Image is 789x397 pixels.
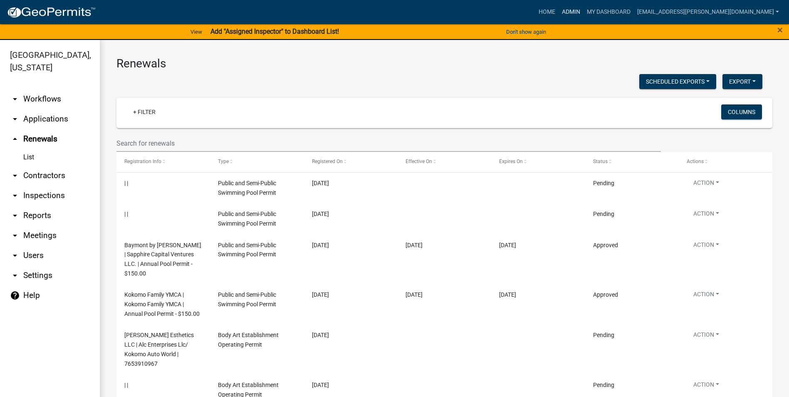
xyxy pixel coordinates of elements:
span: 4/30/2026 [499,242,516,248]
button: Close [777,25,783,35]
span: 8/14/2025 [312,242,329,248]
a: View [187,25,205,39]
span: Public and Semi-Public Swimming Pool Permit [218,291,276,308]
span: Pending [593,211,614,217]
span: Approved [593,291,618,298]
span: Approved [593,242,618,248]
span: Type [218,159,229,164]
i: arrow_drop_down [10,191,20,201]
i: arrow_drop_down [10,270,20,280]
span: 8/15/2025 [312,211,329,217]
button: Action [687,179,726,191]
datatable-header-cell: Type [210,152,304,172]
span: | | [124,211,128,217]
i: arrow_drop_down [10,231,20,241]
span: 8/15/2025 [406,242,423,248]
span: 8/13/2025 [312,332,329,338]
span: Registered On [312,159,343,164]
datatable-header-cell: Effective On [398,152,491,172]
span: Jacqueline Scott Esthetics LLC | Alc Enterprises Llc/ Kokomo Auto World | 7653910967 [124,332,194,367]
span: × [777,24,783,36]
span: Public and Semi-Public Swimming Pool Permit [218,242,276,258]
button: Action [687,209,726,221]
span: Pending [593,180,614,186]
span: | | [124,382,128,388]
span: Baymont by Wyndham Kokomo | Sapphire Capital Ventures LLC. | Annual Pool Permit - $150.00 [124,242,201,277]
i: arrow_drop_down [10,171,20,181]
span: Body Art Establishment Operating Permit [218,332,279,348]
span: Pending [593,382,614,388]
button: Don't show again [503,25,549,39]
datatable-header-cell: Actions [679,152,772,172]
i: arrow_drop_down [10,211,20,221]
span: Public and Semi-Public Swimming Pool Permit [218,180,276,196]
datatable-header-cell: Registration Info [116,152,210,172]
span: | | [124,180,128,186]
span: Effective On [406,159,432,164]
span: 8/15/2025 [312,180,329,186]
button: Columns [721,104,762,119]
i: arrow_drop_down [10,94,20,104]
span: 4/30/2026 [499,291,516,298]
datatable-header-cell: Expires On [491,152,585,172]
a: + Filter [126,104,162,119]
a: Home [535,4,559,20]
span: 8/14/2025 [312,291,329,298]
i: arrow_drop_up [10,134,20,144]
button: Scheduled Exports [639,74,716,89]
i: help [10,290,20,300]
h3: Renewals [116,57,772,71]
span: Kokomo Family YMCA | Kokomo Family YMCA | Annual Pool Permit - $150.00 [124,291,200,317]
span: Status [593,159,608,164]
i: arrow_drop_down [10,114,20,124]
i: arrow_drop_down [10,251,20,261]
button: Action [687,380,726,392]
a: Admin [559,4,584,20]
datatable-header-cell: Registered On [304,152,398,172]
input: Search for renewals [116,135,661,152]
span: 8/13/2025 [312,382,329,388]
button: Action [687,241,726,253]
span: Expires On [499,159,523,164]
button: Action [687,330,726,342]
button: Action [687,290,726,302]
a: My Dashboard [584,4,634,20]
span: Registration Info [124,159,161,164]
span: Actions [687,159,704,164]
span: Pending [593,332,614,338]
span: 8/14/2025 [406,291,423,298]
strong: Add "Assigned Inspector" to Dashboard List! [210,27,339,35]
span: Public and Semi-Public Swimming Pool Permit [218,211,276,227]
button: Export [722,74,762,89]
a: [EMAIL_ADDRESS][PERSON_NAME][DOMAIN_NAME] [634,4,782,20]
datatable-header-cell: Status [585,152,678,172]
